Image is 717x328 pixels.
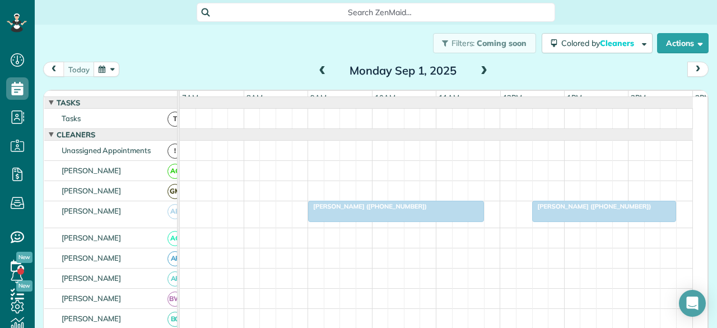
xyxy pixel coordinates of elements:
[167,204,183,219] span: AB
[373,93,398,102] span: 10am
[59,294,124,303] span: [PERSON_NAME]
[600,38,636,48] span: Cleaners
[436,93,462,102] span: 11am
[167,251,183,266] span: AF
[167,112,183,127] span: T
[180,93,201,102] span: 7am
[693,93,713,102] span: 3pm
[59,146,153,155] span: Unassigned Appointments
[167,144,183,159] span: !
[59,253,124,262] span: [PERSON_NAME]
[628,93,648,102] span: 2pm
[542,33,653,53] button: Colored byCleaners
[54,130,97,139] span: Cleaners
[59,114,83,123] span: Tasks
[679,290,706,317] div: Open Intercom Messenger
[59,314,124,323] span: [PERSON_NAME]
[63,62,95,77] button: today
[43,62,64,77] button: prev
[477,38,527,48] span: Coming soon
[167,312,183,327] span: BC
[59,186,124,195] span: [PERSON_NAME]
[59,206,124,215] span: [PERSON_NAME]
[16,252,32,263] span: New
[59,274,124,283] span: [PERSON_NAME]
[687,62,709,77] button: next
[561,38,638,48] span: Colored by
[308,202,427,210] span: [PERSON_NAME] ([PHONE_NUMBER])
[167,271,183,287] span: AF
[333,64,473,77] h2: Monday Sep 1, 2025
[501,93,525,102] span: 12pm
[532,202,651,210] span: [PERSON_NAME] ([PHONE_NUMBER])
[167,184,183,199] span: GM
[54,98,82,107] span: Tasks
[451,38,475,48] span: Filters:
[167,231,183,246] span: AC
[59,233,124,242] span: [PERSON_NAME]
[565,93,584,102] span: 1pm
[167,164,183,179] span: AC
[657,33,709,53] button: Actions
[244,93,265,102] span: 8am
[167,292,183,307] span: BW
[59,166,124,175] span: [PERSON_NAME]
[308,93,329,102] span: 9am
